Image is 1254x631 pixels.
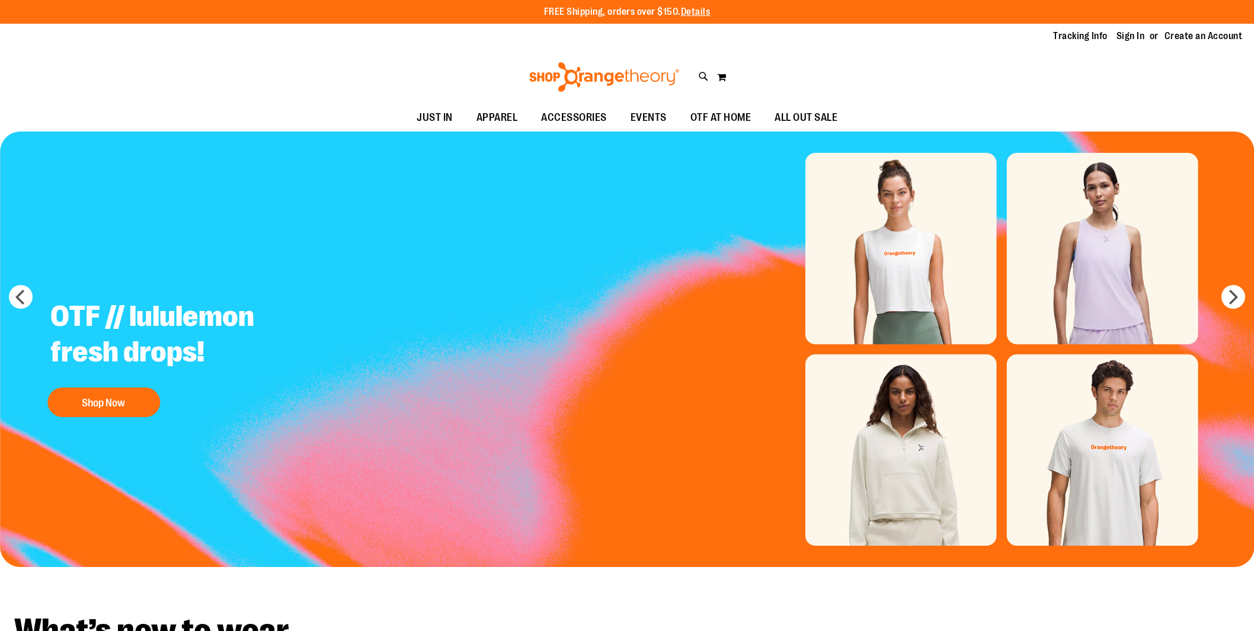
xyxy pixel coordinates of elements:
[47,387,160,417] button: Shop Now
[41,290,336,423] a: OTF // lululemon fresh drops! Shop Now
[1053,30,1108,43] a: Tracking Info
[476,104,518,131] span: APPAREL
[417,104,453,131] span: JUST IN
[41,290,336,382] h2: OTF // lululemon fresh drops!
[1221,285,1245,309] button: next
[527,62,681,92] img: Shop Orangetheory
[1117,30,1145,43] a: Sign In
[631,104,667,131] span: EVENTS
[541,104,607,131] span: ACCESSORIES
[690,104,751,131] span: OTF AT HOME
[9,285,33,309] button: prev
[1165,30,1243,43] a: Create an Account
[681,7,711,17] a: Details
[544,5,711,19] p: FREE Shipping, orders over $150.
[775,104,837,131] span: ALL OUT SALE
